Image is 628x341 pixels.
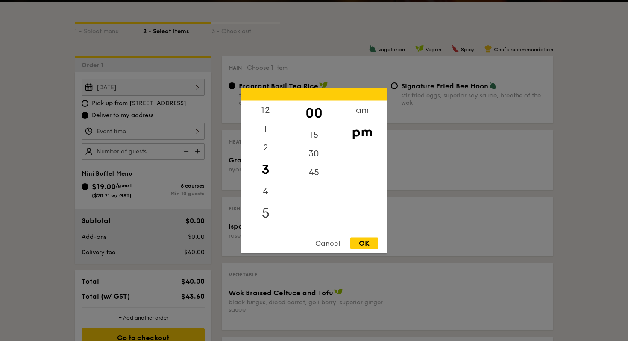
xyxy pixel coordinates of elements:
[338,101,386,120] div: am
[241,201,290,226] div: 5
[290,101,338,126] div: 00
[307,238,349,249] div: Cancel
[241,101,290,120] div: 12
[241,226,290,244] div: 6
[290,144,338,163] div: 30
[241,182,290,201] div: 4
[350,238,378,249] div: OK
[290,126,338,144] div: 15
[241,157,290,182] div: 3
[241,120,290,138] div: 1
[338,120,386,144] div: pm
[241,138,290,157] div: 2
[290,163,338,182] div: 45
